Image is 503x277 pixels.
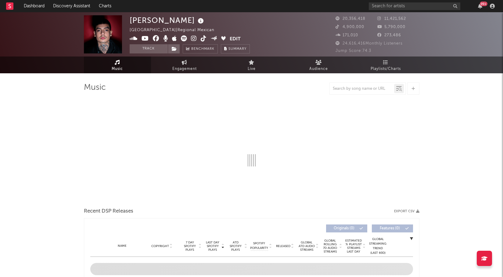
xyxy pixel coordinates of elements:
span: 24,616,416 Monthly Listeners [336,42,403,46]
div: [GEOGRAPHIC_DATA] | Regional Mexican [130,27,221,34]
span: 20,356,418 [336,17,365,21]
span: Engagement [172,65,197,73]
span: Estimated % Playlist Streams Last Day [345,239,362,253]
input: Search by song name or URL [330,86,394,91]
span: 273,486 [377,33,401,37]
button: Export CSV [394,210,419,213]
span: Audience [309,65,328,73]
button: Features(0) [372,224,413,232]
span: Playlists/Charts [371,65,401,73]
span: Copyright [151,244,169,248]
span: 7 Day Spotify Plays [182,241,198,252]
span: Global ATD Audio Streams [298,241,315,252]
button: Edit [230,35,241,43]
div: [PERSON_NAME] [130,15,205,25]
span: Released [276,244,290,248]
span: Originals ( 0 ) [330,227,358,230]
button: Track [130,44,168,53]
button: Originals(0) [326,224,367,232]
button: Summary [221,44,250,53]
a: Audience [285,56,352,73]
span: Summary [228,47,246,51]
span: 4,900,000 [336,25,364,29]
input: Search for artists [369,2,460,10]
span: Global Rolling 7D Audio Streams [322,239,339,253]
span: 11,421,562 [377,17,406,21]
div: Name [102,244,142,248]
a: Live [218,56,285,73]
span: Music [112,65,123,73]
span: Jump Score: 74.3 [336,49,371,53]
span: Benchmark [191,46,214,53]
span: Spotify Popularity [250,241,268,250]
div: Global Streaming Trend (Last 60D) [369,237,387,255]
a: Music [84,56,151,73]
span: Recent DSP Releases [84,208,133,215]
span: 171,010 [336,33,358,37]
span: Live [248,65,256,73]
div: 99 + [480,2,487,6]
a: Benchmark [183,44,218,53]
button: 99+ [478,4,482,9]
span: 5,790,000 [377,25,405,29]
span: ATD Spotify Plays [228,241,244,252]
span: Features ( 0 ) [376,227,404,230]
a: Playlists/Charts [352,56,419,73]
span: Last Day Spotify Plays [205,241,221,252]
a: Engagement [151,56,218,73]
